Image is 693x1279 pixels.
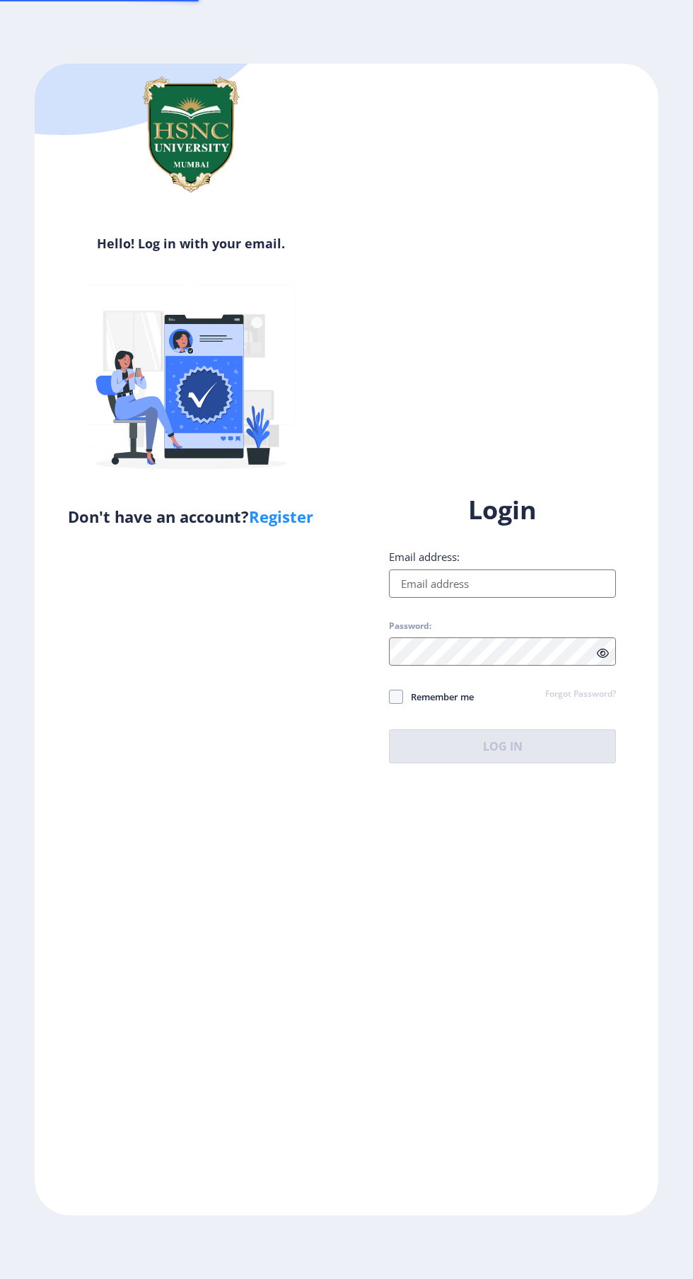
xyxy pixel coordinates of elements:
[120,64,262,205] img: hsnc.png
[67,257,315,505] img: Verified-rafiki.svg
[389,620,431,632] label: Password:
[249,506,313,527] a: Register
[45,505,336,528] h5: Don't have an account?
[389,493,616,527] h1: Login
[403,688,474,705] span: Remember me
[389,729,616,763] button: Log In
[389,569,616,598] input: Email address
[45,235,336,252] h6: Hello! Log in with your email.
[389,550,460,564] label: Email address:
[545,688,616,701] a: Forgot Password?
